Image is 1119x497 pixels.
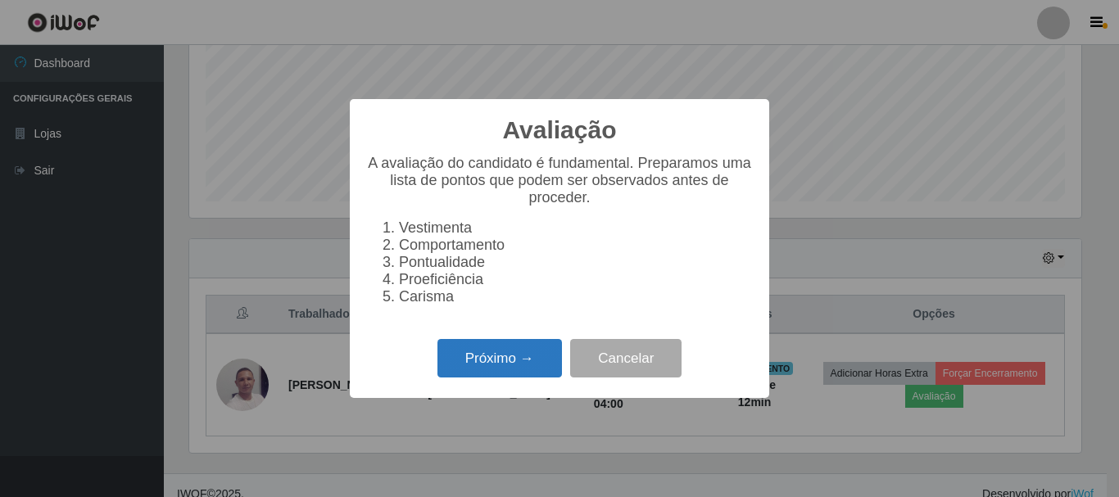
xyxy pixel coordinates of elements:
[503,115,617,145] h2: Avaliação
[366,155,753,206] p: A avaliação do candidato é fundamental. Preparamos uma lista de pontos que podem ser observados a...
[437,339,562,377] button: Próximo →
[399,237,753,254] li: Comportamento
[399,271,753,288] li: Proeficiência
[570,339,682,377] button: Cancelar
[399,288,753,305] li: Carisma
[399,219,753,237] li: Vestimenta
[399,254,753,271] li: Pontualidade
